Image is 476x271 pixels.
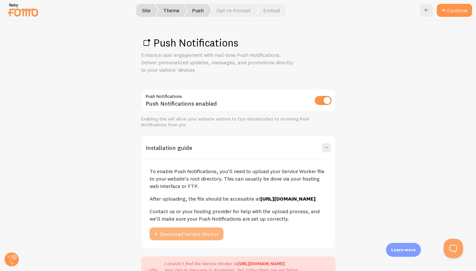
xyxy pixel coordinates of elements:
[391,247,416,253] p: Learn more
[146,144,192,151] h3: Installation guide
[141,116,335,128] div: Enabling this will allow your website visitors to Opt-In(subscribe) to receiving Push Notificatio...
[150,195,327,203] p: After uploading, the file should be accessible at
[444,239,463,258] iframe: Help Scout Beacon - Open
[260,195,316,202] a: [URL][DOMAIN_NAME]
[150,227,223,240] button: Download Service Worker
[7,2,39,18] img: fomo-relay-logo-orange.svg
[141,89,335,113] div: Push Notifications enabled
[386,243,421,257] div: Learn more
[238,261,285,266] strong: [URL][DOMAIN_NAME]
[141,51,297,74] p: Enhance user engagement with real-time Push Notifications. Deliver personalized updates, messages...
[150,168,327,190] p: To enable Push Notifications, you'll need to upload your Service Worker file to your website's ro...
[141,36,335,49] h1: Push Notifications
[150,208,327,223] p: Contact us or your hosting provider for help with the upload process, and we'll make sure your Pu...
